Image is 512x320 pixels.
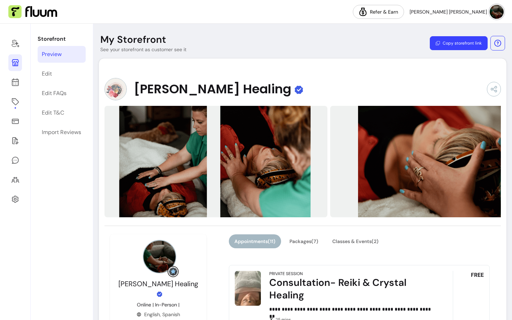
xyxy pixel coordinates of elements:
[38,85,86,102] a: Edit FAQs
[38,46,86,63] a: Preview
[269,276,434,302] div: Consultation- Reiki & Crystal Healing
[104,78,127,100] img: Provider image
[100,46,186,53] p: See your storefront as customer see it
[229,234,281,248] button: Appointments(11)
[8,132,22,149] a: Forms
[327,234,384,248] button: Classes & Events(2)
[143,240,176,273] img: Provider image
[38,65,86,82] a: Edit
[134,82,291,96] span: [PERSON_NAME] Healing
[104,106,327,217] img: https://d22cr2pskkweo8.cloudfront.net/14ca963f-54f6-4267-ab7e-7e0e4ef44063
[410,8,487,15] span: [PERSON_NAME] [PERSON_NAME]
[8,191,22,208] a: Settings
[42,89,67,97] div: Edit FAQs
[430,36,488,50] button: Copy storefront link
[100,33,166,46] p: My Storefront
[8,5,57,18] img: Fluum Logo
[38,104,86,121] a: Edit T&C
[137,311,180,318] div: English, Spanish
[8,93,22,110] a: Offerings
[8,35,22,52] a: Home
[38,124,86,141] a: Import Reviews
[8,171,22,188] a: Clients
[235,271,261,306] img: Consultation- Reiki & Crystal Healing
[118,279,198,288] span: [PERSON_NAME] Healing
[42,109,64,117] div: Edit T&C
[137,301,179,308] p: Online | In-Person |
[38,35,86,43] p: Storefront
[410,5,504,19] button: avatar[PERSON_NAME] [PERSON_NAME]
[471,271,484,279] span: FREE
[42,128,81,136] div: Import Reviews
[269,271,303,276] div: Private Session
[169,267,177,276] img: Grow
[284,234,324,248] button: Packages(7)
[8,152,22,169] a: My Messages
[42,70,52,78] div: Edit
[490,5,504,19] img: avatar
[353,5,404,19] a: Refer & Earn
[42,50,62,58] div: Preview
[8,113,22,130] a: Sales
[8,54,22,71] a: Storefront
[8,74,22,91] a: Calendar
